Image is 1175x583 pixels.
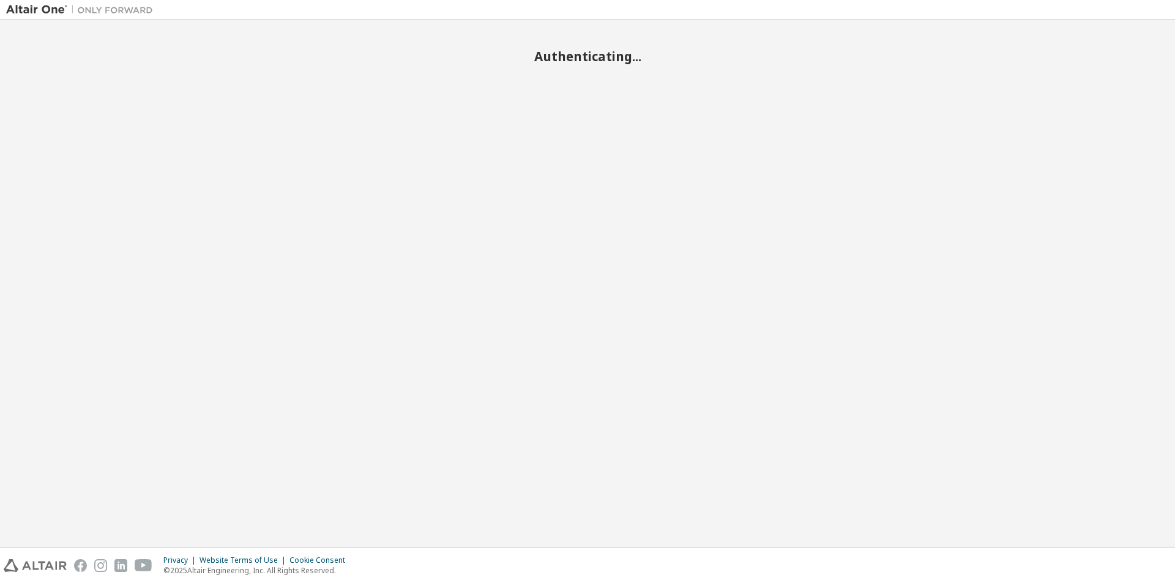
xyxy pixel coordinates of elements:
[289,555,352,565] div: Cookie Consent
[4,559,67,572] img: altair_logo.svg
[6,48,1169,64] h2: Authenticating...
[74,559,87,572] img: facebook.svg
[94,559,107,572] img: instagram.svg
[163,565,352,576] p: © 2025 Altair Engineering, Inc. All Rights Reserved.
[163,555,200,565] div: Privacy
[135,559,152,572] img: youtube.svg
[200,555,289,565] div: Website Terms of Use
[6,4,159,16] img: Altair One
[114,559,127,572] img: linkedin.svg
